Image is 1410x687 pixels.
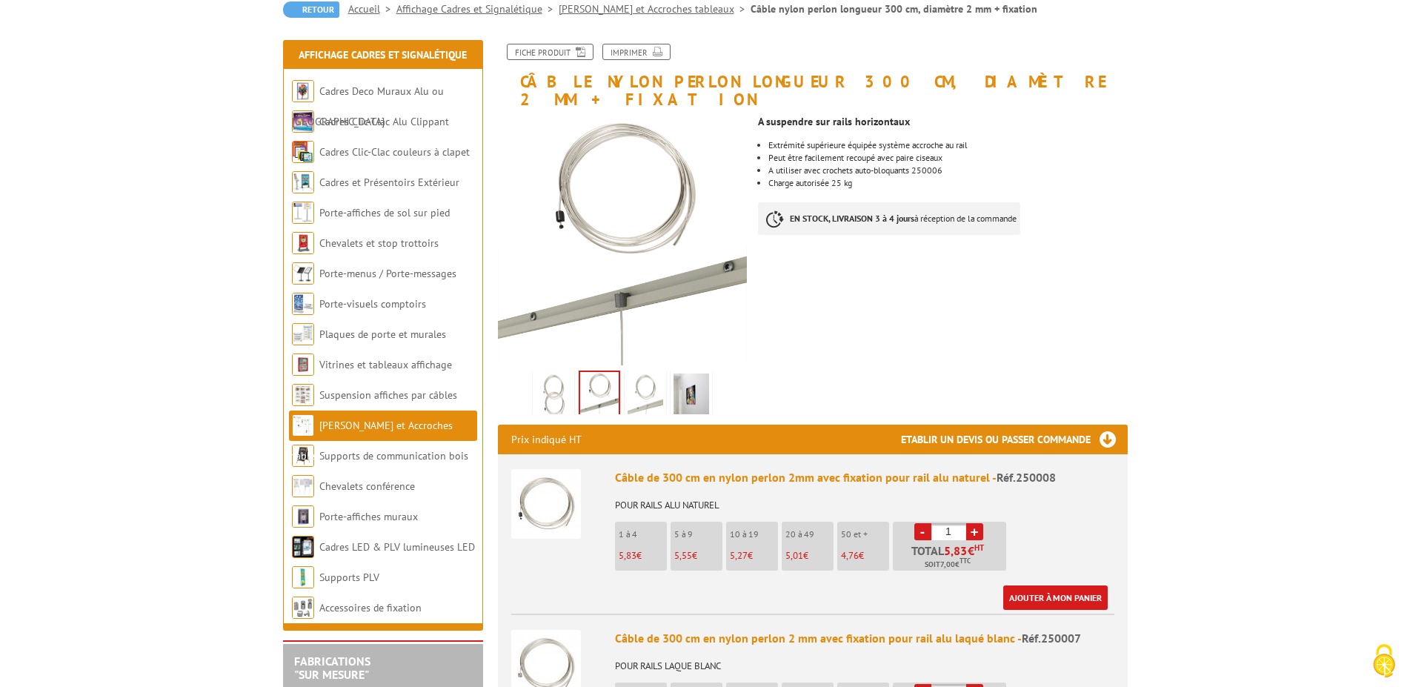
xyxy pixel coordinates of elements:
img: Cadres LED & PLV lumineuses LED [292,536,314,558]
h3: Etablir un devis ou passer commande [901,425,1128,454]
img: Chevalets conférence [292,475,314,497]
img: Porte-affiches de sol sur pied [292,202,314,224]
img: Cadres Clic-Clac couleurs à clapet [292,141,314,163]
p: à réception de la commande [758,202,1020,235]
a: Chevalets conférence [319,479,415,493]
img: Porte-affiches muraux [292,505,314,528]
span: 5,55 [674,549,692,562]
h1: Câble nylon perlon longueur 300 cm, diamètre 2 mm + fixation [487,44,1139,108]
img: 250008_cable_nylon_perlon_fixation_rail_embout_noir_rail.jpg [580,372,619,418]
a: Affichage Cadres et Signalétique [299,48,467,62]
a: [PERSON_NAME] et Accroches tableaux [292,419,453,462]
a: Cadres et Présentoirs Extérieur [319,176,459,189]
img: Supports PLV [292,566,314,588]
a: Cadres Clic-Clac couleurs à clapet [319,145,470,159]
a: Retour [283,1,339,18]
img: Cookies (fenêtre modale) [1366,643,1403,680]
li: A utiliser avec crochets auto-bloquants 250006 [768,166,1127,175]
p: A suspendre sur rails horizontaux [758,117,1127,126]
span: 5,83 [944,545,968,557]
li: Charge autorisée 25 kg [768,179,1127,187]
img: Accessoires de fixation [292,597,314,619]
img: Cadres et Présentoirs Extérieur [292,171,314,193]
span: € [968,545,974,557]
span: 7,00 [940,559,955,571]
a: [PERSON_NAME] et Accroches tableaux [559,2,751,16]
a: + [966,523,983,540]
a: Porte-affiches muraux [319,510,418,523]
button: Cookies (fenêtre modale) [1358,637,1410,687]
p: € [730,551,778,561]
sup: TTC [960,557,971,565]
a: Imprimer [602,44,671,60]
img: rail_cimaise_horizontal_fixation_installation_cadre_decoration_tableau_vernissage_exposition_affi... [674,374,709,419]
a: Affichage Cadres et Signalétique [396,2,559,16]
p: Extrémité supérieure équipée système accroche au rail [768,141,1127,150]
div: Câble de 300 cm en nylon perlon 2 mm avec fixation pour rail alu laqué blanc - [615,630,1114,647]
p: € [619,551,667,561]
a: - [914,523,931,540]
p: 5 à 9 [674,529,722,540]
img: Porte-visuels comptoirs [292,293,314,315]
sup: HT [974,542,984,553]
span: 5,27 [730,549,748,562]
a: Fiche produit [507,44,593,60]
a: Porte-menus / Porte-messages [319,267,456,280]
p: € [785,551,834,561]
span: Réf.250007 [1022,631,1081,645]
a: Chevalets et stop trottoirs [319,236,439,250]
img: Cadres Deco Muraux Alu ou Bois [292,80,314,102]
a: Cadres Clic-Clac Alu Clippant [319,115,449,128]
li: Câble nylon perlon longueur 300 cm, diamètre 2 mm + fixation [751,1,1037,16]
img: 250007_250008_cable_nylon_perlon_fixation_rail.jpg [536,374,571,419]
img: 250007_cable_nylon_perlon_fixation_rail_embout_blanc_accroche.jpg [628,374,663,419]
a: Cadres LED & PLV lumineuses LED [319,540,475,554]
a: Vitrines et tableaux affichage [319,358,452,371]
img: 250008_cable_nylon_perlon_fixation_rail_embout_noir_rail.jpg [498,116,748,365]
p: 10 à 19 [730,529,778,540]
span: 5,01 [785,549,803,562]
a: Plaques de porte et murales [319,328,446,341]
p: POUR RAILS LAQUE BLANC [615,651,1114,671]
a: Porte-affiches de sol sur pied [319,206,450,219]
p: 50 et + [841,529,889,540]
p: 1 à 4 [619,529,667,540]
img: Plaques de porte et murales [292,323,314,345]
p: Total [897,545,1006,571]
a: FABRICATIONS"Sur Mesure" [294,654,370,682]
p: Prix indiqué HT [511,425,582,454]
a: Supports PLV [319,571,379,584]
div: Câble de 300 cm en nylon perlon 2mm avec fixation pour rail alu naturel - [615,469,1114,486]
a: Accessoires de fixation [319,601,422,614]
p: Peut être facilement recoupé avec paire ciseaux [768,153,1127,162]
span: 4,76 [841,549,859,562]
strong: EN STOCK, LIVRAISON 3 à 4 jours [790,213,914,224]
a: Accueil [348,2,396,16]
img: Vitrines et tableaux affichage [292,354,314,376]
img: Chevalets et stop trottoirs [292,232,314,254]
img: Suspension affiches par câbles [292,384,314,406]
a: Porte-visuels comptoirs [319,297,426,311]
a: Cadres Deco Muraux Alu ou [GEOGRAPHIC_DATA] [292,84,444,128]
a: Ajouter à mon panier [1003,585,1108,610]
a: Supports de communication bois [319,449,468,462]
span: 5,83 [619,549,636,562]
a: Suspension affiches par câbles [319,388,457,402]
span: Soit € [925,559,971,571]
p: € [674,551,722,561]
img: Câble de 300 cm en nylon perlon 2mm avec fixation pour rail alu naturel [511,469,581,539]
p: POUR RAILS ALU NATUREL [615,490,1114,511]
img: Porte-menus / Porte-messages [292,262,314,285]
p: 20 à 49 [785,529,834,540]
img: Cimaises et Accroches tableaux [292,414,314,437]
span: Réf.250008 [997,470,1056,485]
p: € [841,551,889,561]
